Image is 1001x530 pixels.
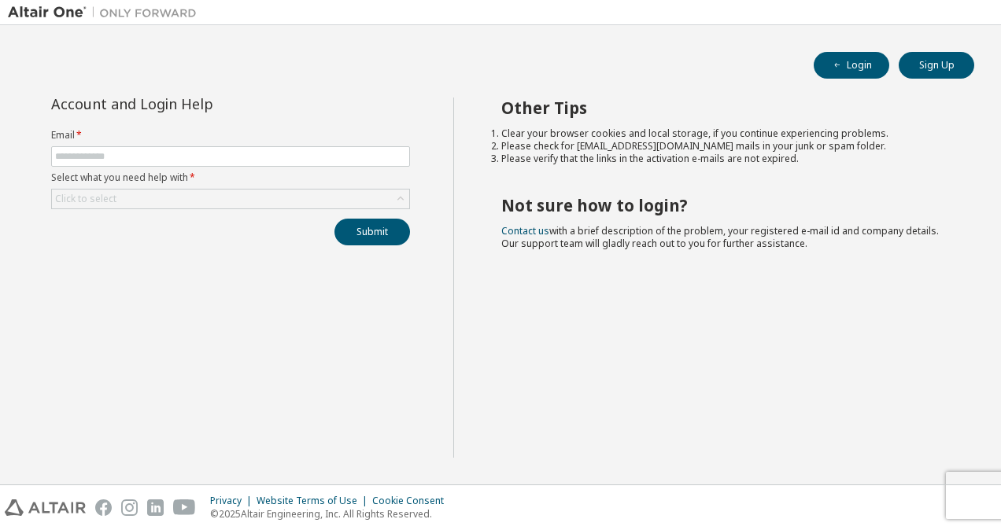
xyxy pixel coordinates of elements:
li: Please verify that the links in the activation e-mails are not expired. [501,153,947,165]
label: Email [51,129,410,142]
div: Click to select [52,190,409,208]
button: Submit [334,219,410,245]
p: © 2025 Altair Engineering, Inc. All Rights Reserved. [210,507,453,521]
div: Cookie Consent [372,495,453,507]
img: youtube.svg [173,499,196,516]
img: Altair One [8,5,205,20]
img: facebook.svg [95,499,112,516]
div: Click to select [55,193,116,205]
img: linkedin.svg [147,499,164,516]
div: Account and Login Help [51,98,338,110]
span: with a brief description of the problem, your registered e-mail id and company details. Our suppo... [501,224,939,250]
button: Login [814,52,889,79]
h2: Not sure how to login? [501,195,947,215]
img: instagram.svg [121,499,138,516]
li: Please check for [EMAIL_ADDRESS][DOMAIN_NAME] mails in your junk or spam folder. [501,140,947,153]
a: Contact us [501,224,549,237]
h2: Other Tips [501,98,947,118]
div: Website Terms of Use [257,495,372,507]
label: Select what you need help with [51,171,410,184]
button: Sign Up [899,52,974,79]
div: Privacy [210,495,257,507]
li: Clear your browser cookies and local storage, if you continue experiencing problems. [501,127,947,140]
img: altair_logo.svg [5,499,86,516]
